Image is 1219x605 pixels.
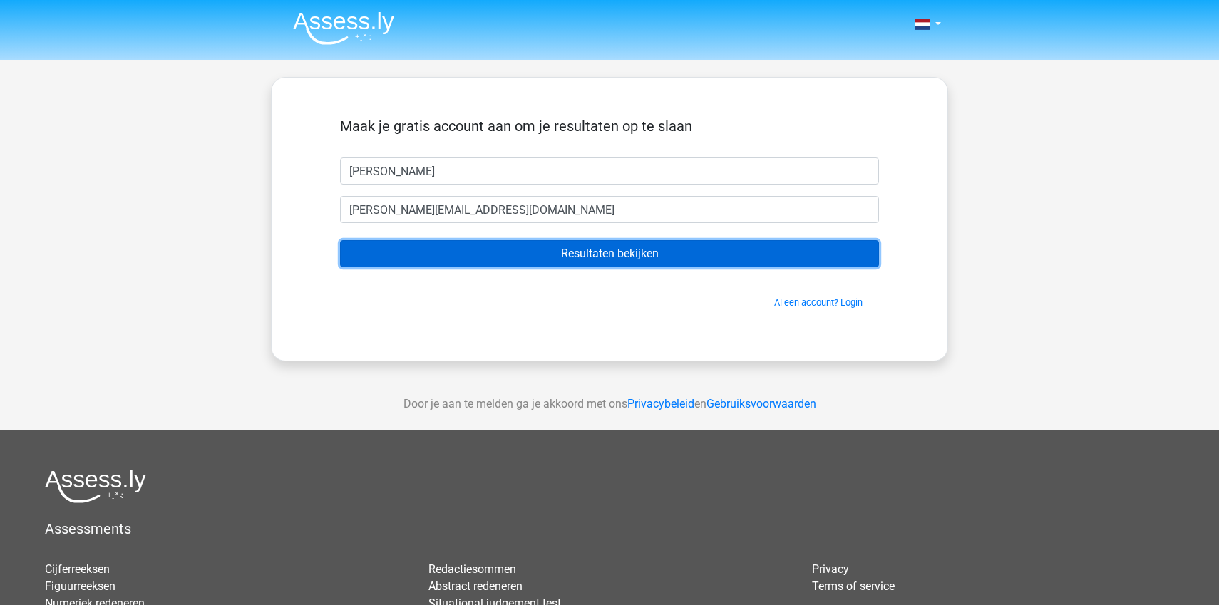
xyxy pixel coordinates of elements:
[45,579,115,593] a: Figuurreeksen
[340,157,879,185] input: Voornaam
[774,297,863,308] a: Al een account? Login
[45,470,146,503] img: Assessly logo
[45,520,1174,537] h5: Assessments
[340,196,879,223] input: Email
[45,562,110,576] a: Cijferreeksen
[706,397,816,410] a: Gebruiksvoorwaarden
[428,562,516,576] a: Redactiesommen
[293,11,394,45] img: Assessly
[340,240,879,267] input: Resultaten bekijken
[812,579,895,593] a: Terms of service
[812,562,849,576] a: Privacy
[627,397,694,410] a: Privacybeleid
[428,579,523,593] a: Abstract redeneren
[340,118,879,135] h5: Maak je gratis account aan om je resultaten op te slaan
